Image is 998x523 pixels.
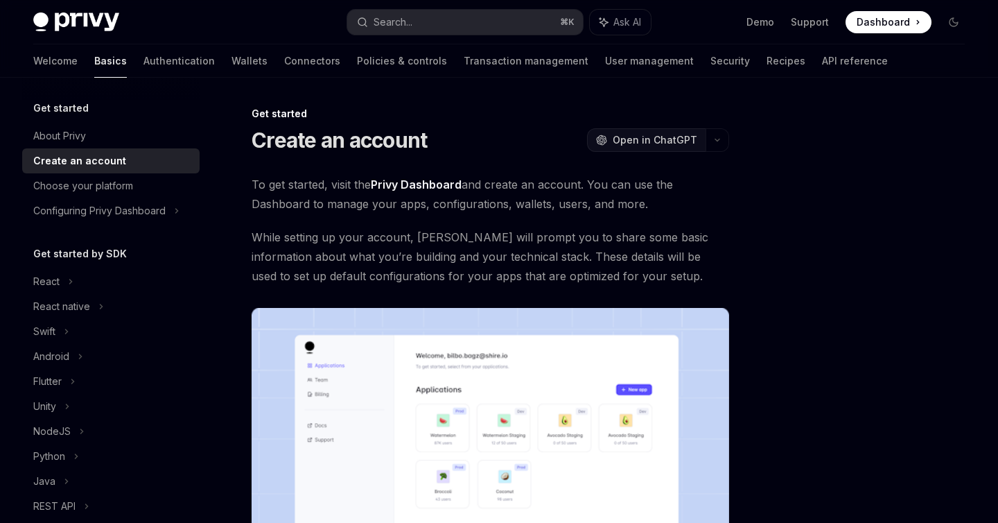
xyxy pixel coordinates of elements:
[587,128,706,152] button: Open in ChatGPT
[33,12,119,32] img: dark logo
[33,473,55,490] div: Java
[33,178,133,194] div: Choose your platform
[33,246,127,262] h5: Get started by SDK
[252,175,729,214] span: To get started, visit the and create an account. You can use the Dashboard to manage your apps, c...
[33,128,86,144] div: About Privy
[33,298,90,315] div: React native
[347,10,582,35] button: Search...⌘K
[252,107,729,121] div: Get started
[560,17,575,28] span: ⌘ K
[22,173,200,198] a: Choose your platform
[33,273,60,290] div: React
[33,498,76,515] div: REST API
[710,44,750,78] a: Security
[613,133,697,147] span: Open in ChatGPT
[22,123,200,148] a: About Privy
[857,15,910,29] span: Dashboard
[33,373,62,390] div: Flutter
[374,14,412,31] div: Search...
[22,148,200,173] a: Create an account
[33,100,89,117] h5: Get started
[33,348,69,365] div: Android
[33,423,71,440] div: NodeJS
[943,11,965,33] button: Toggle dark mode
[33,153,126,169] div: Create an account
[231,44,268,78] a: Wallets
[822,44,888,78] a: API reference
[33,203,166,219] div: Configuring Privy Dashboard
[33,323,55,340] div: Swift
[846,11,931,33] a: Dashboard
[605,44,694,78] a: User management
[590,10,651,35] button: Ask AI
[613,15,641,29] span: Ask AI
[371,178,462,192] a: Privy Dashboard
[252,128,427,153] h1: Create an account
[33,44,78,78] a: Welcome
[33,398,56,415] div: Unity
[94,44,127,78] a: Basics
[791,15,829,29] a: Support
[143,44,215,78] a: Authentication
[767,44,805,78] a: Recipes
[746,15,774,29] a: Demo
[357,44,447,78] a: Policies & controls
[252,228,729,286] span: While setting up your account, [PERSON_NAME] will prompt you to share some basic information abou...
[284,44,340,78] a: Connectors
[33,448,65,465] div: Python
[464,44,588,78] a: Transaction management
